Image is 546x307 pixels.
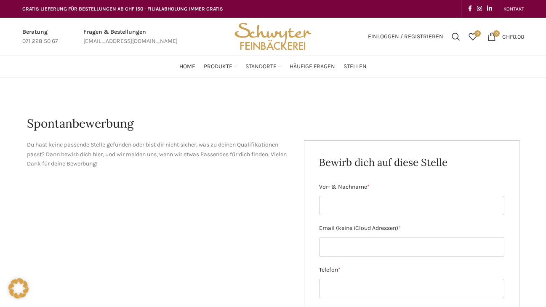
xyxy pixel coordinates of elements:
span: 0 [474,30,481,37]
h1: Spontanbewerbung [27,115,519,132]
a: 0 [464,28,481,45]
a: Einloggen / Registrieren [364,28,447,45]
a: Standorte [245,58,281,75]
h2: Bewirb dich auf diese Stelle [319,155,504,170]
label: Vor- & Nachname [319,182,504,192]
label: Telefon [319,265,504,275]
span: KONTAKT [503,6,524,12]
span: 0 [493,30,500,37]
label: Email (keine iCloud Adressen) [319,224,504,233]
div: Main navigation [18,58,528,75]
a: Suchen [447,28,464,45]
img: Bäckerei Schwyter [232,18,314,56]
a: 0 CHF0.00 [483,28,528,45]
a: Infobox link [83,27,178,46]
a: Produkte [204,58,237,75]
a: Facebook social link [466,3,474,15]
span: CHF [502,33,513,40]
span: Home [179,63,195,71]
a: Häufige Fragen [290,58,335,75]
a: Instagram social link [474,3,485,15]
bdi: 0.00 [502,33,524,40]
a: Site logo [232,32,314,40]
span: Standorte [245,63,277,71]
a: KONTAKT [503,0,524,17]
span: Stellen [344,63,367,71]
div: Secondary navigation [499,0,528,17]
span: Einloggen / Registrieren [368,34,443,40]
span: GRATIS LIEFERUNG FÜR BESTELLUNGEN AB CHF 150 - FILIALABHOLUNG IMMER GRATIS [22,6,223,12]
a: Home [179,58,195,75]
a: Infobox link [22,27,58,46]
a: Stellen [344,58,367,75]
span: Häufige Fragen [290,63,335,71]
a: Linkedin social link [485,3,495,15]
p: Du hast keine passende Stelle gefunden oder bist dir nicht sicher, was zu deinen Qualifikationen ... [27,140,292,168]
div: Meine Wunschliste [464,28,481,45]
span: Produkte [204,63,232,71]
